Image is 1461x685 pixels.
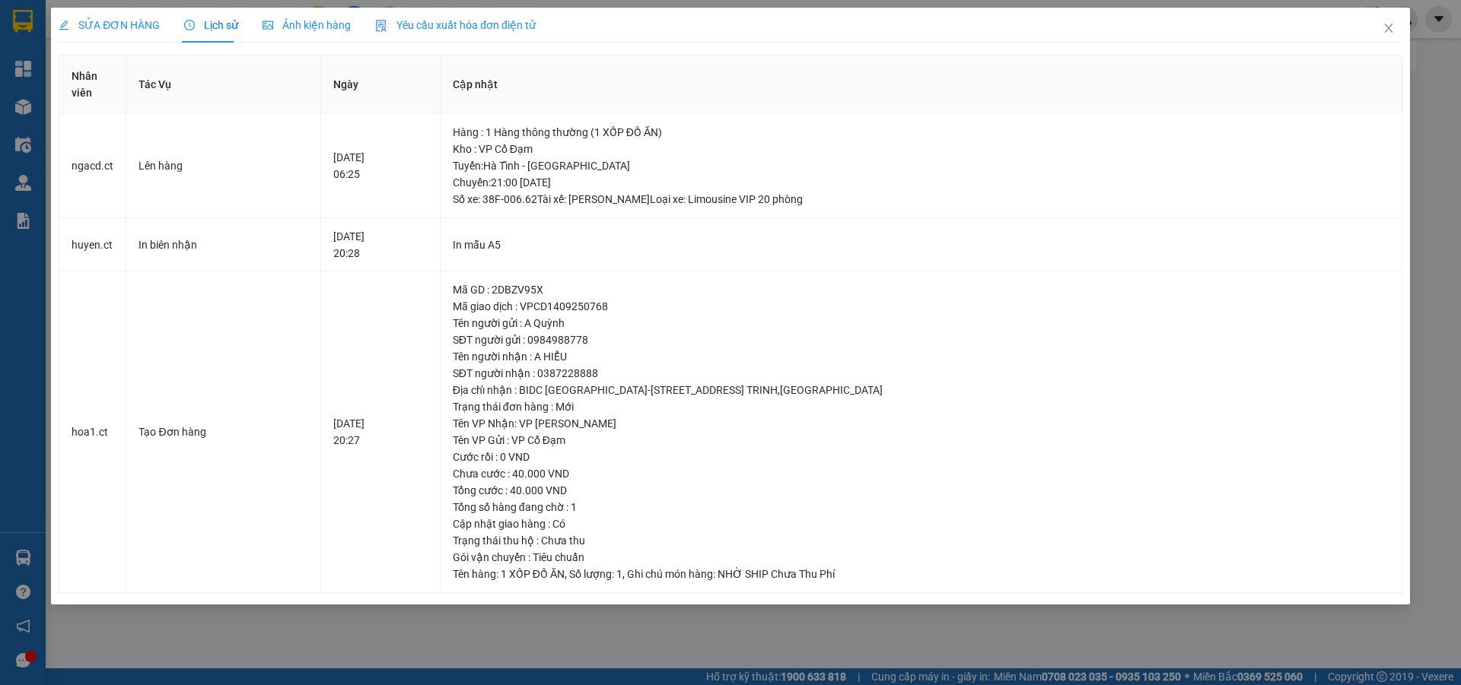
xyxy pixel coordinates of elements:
[333,149,427,182] div: [DATE] 06:25
[453,141,1389,157] div: Kho : VP Cổ Đạm
[453,298,1389,315] div: Mã giao dịch : VPCD1409250768
[375,20,387,32] img: icon
[453,315,1389,331] div: Tên người gửi : A Quỳnh
[453,465,1389,482] div: Chưa cước : 40.000 VND
[59,114,126,218] td: ngacd.ct
[59,271,126,593] td: hoa1.ct
[453,331,1389,348] div: SĐT người gửi : 0984988778
[59,218,126,272] td: huyen.ct
[718,568,835,580] span: NHỜ SHIP Chưa Thu Phí
[453,432,1389,449] div: Tên VP Gửi : VP Cổ Đạm
[453,532,1389,549] div: Trạng thái thu hộ : Chưa thu
[263,19,351,31] span: Ảnh kiện hàng
[453,281,1389,298] div: Mã GD : 2DBZV95X
[453,415,1389,432] div: Tên VP Nhận: VP [PERSON_NAME]
[453,566,1389,582] div: Tên hàng: , Số lượng: , Ghi chú món hàng:
[1367,8,1410,50] button: Close
[321,55,440,114] th: Ngày
[59,20,69,30] span: edit
[138,236,308,253] div: In biên nhận
[501,568,565,580] span: 1 XỐP ĐỒ ĂN
[138,423,308,440] div: Tạo Đơn hàng
[126,55,321,114] th: Tác Vụ
[453,348,1389,365] div: Tên người nhận : A HIỂU
[441,55,1402,114] th: Cập nhật
[453,157,1389,208] div: Tuyến : Hà Tĩnh - [GEOGRAPHIC_DATA] Chuyến: 21:00 [DATE] Số xe: 38F-006.62 Tài xế: [PERSON_NAME] ...
[453,365,1389,382] div: SĐT người nhận : 0387228888
[453,124,1389,141] div: Hàng : 1 Hàng thông thường (1 XỐP ĐỒ ĂN)
[263,20,273,30] span: picture
[453,382,1389,398] div: Địa chỉ nhận : BIDC [GEOGRAPHIC_DATA]-[STREET_ADDRESS] TRINH,[GEOGRAPHIC_DATA]
[375,19,536,31] span: Yêu cầu xuất hóa đơn điện tử
[453,236,1389,253] div: In mẫu A5
[59,19,160,31] span: SỬA ĐƠN HÀNG
[453,398,1389,415] div: Trạng thái đơn hàng : Mới
[333,415,427,449] div: [DATE] 20:27
[616,568,622,580] span: 1
[453,499,1389,515] div: Tổng số hàng đang chờ : 1
[138,157,308,174] div: Lên hàng
[59,55,126,114] th: Nhân viên
[453,482,1389,499] div: Tổng cước : 40.000 VND
[453,515,1389,532] div: Cập nhật giao hàng : Có
[333,228,427,262] div: [DATE] 20:28
[184,20,195,30] span: clock-circle
[453,449,1389,465] div: Cước rồi : 0 VND
[1383,22,1395,34] span: close
[453,549,1389,566] div: Gói vận chuyển : Tiêu chuẩn
[184,19,238,31] span: Lịch sử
